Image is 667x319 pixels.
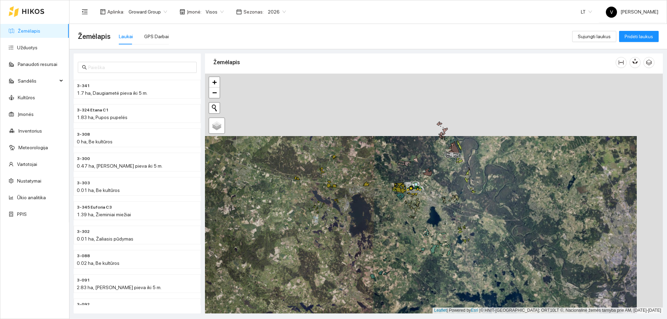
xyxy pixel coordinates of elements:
button: column-width [616,57,627,68]
span: + [212,78,217,86]
span: 3-308 [77,131,90,138]
span: 0.01 ha, Be kultūros [77,187,120,193]
span: 3-345 Euforia C3 [77,204,112,211]
a: Zoom out [209,87,220,98]
span: 3-300 [77,156,90,162]
span: 3-088 [77,253,90,259]
a: Sujungti laukus [572,34,616,39]
a: Pridėti laukus [619,34,659,39]
a: Layers [209,118,224,133]
a: Esri [471,308,478,313]
div: GPS Darbai [144,33,169,40]
span: 3-302 [77,228,90,235]
button: Initiate a new search [209,103,220,113]
span: 2.83 ha, [PERSON_NAME] pieva iki 5 m. [77,285,162,290]
span: menu-fold [82,9,88,15]
span: 0.01 ha, Žaliasis pūdymas [77,236,133,242]
div: Žemėlapis [213,52,616,72]
span: 3-303 [77,180,90,186]
span: Sandėlis [18,74,57,88]
span: [PERSON_NAME] [606,9,658,15]
a: Zoom in [209,77,220,87]
button: Sujungti laukus [572,31,616,42]
input: Paieška [88,64,192,71]
span: 3-324 Etana C1 [77,107,109,114]
span: layout [100,9,106,15]
span: 1.39 ha, Žieminiai miežiai [77,212,131,217]
span: 3-091 [77,277,90,284]
span: Groward Group [129,7,167,17]
span: 3-092 [77,301,90,308]
span: Visos [206,7,224,17]
div: Laukai [119,33,133,40]
span: 0 ha, Be kultūros [77,139,113,144]
span: 0.47 ha, [PERSON_NAME] pieva iki 5 m. [77,163,163,169]
span: V [610,7,613,18]
span: Aplinka : [107,8,124,16]
a: Kultūros [18,95,35,100]
span: Sezonas : [244,8,264,16]
a: Inventorius [18,128,42,134]
a: Panaudoti resursai [18,61,57,67]
a: Užduotys [17,45,38,50]
button: Pridėti laukus [619,31,659,42]
span: 2026 [268,7,286,17]
span: Žemėlapis [78,31,110,42]
a: Įmonės [18,111,34,117]
a: Nustatymai [17,178,41,184]
span: | [479,308,480,313]
a: Ūkio analitika [17,195,46,200]
button: menu-fold [78,5,92,19]
span: calendar [236,9,242,15]
span: 0.02 ha, Be kultūros [77,260,120,266]
span: − [212,88,217,97]
a: Meteorologija [18,145,48,150]
a: PPIS [17,211,27,217]
a: Žemėlapis [18,28,40,34]
span: search [82,65,87,70]
span: Pridėti laukus [625,33,653,40]
span: LT [581,7,592,17]
span: 1.7 ha, Daugiametė pieva iki 5 m. [77,90,148,96]
span: Įmonė : [187,8,201,16]
a: Leaflet [434,308,447,313]
span: Sujungti laukus [578,33,611,40]
span: 3-341 [77,83,90,89]
span: 1.83 ha, Pupos pupelės [77,115,127,120]
div: | Powered by © HNIT-[GEOGRAPHIC_DATA]; ORT10LT ©, Nacionalinė žemės tarnyba prie AM, [DATE]-[DATE] [433,308,663,313]
span: shop [180,9,185,15]
span: column-width [616,60,626,65]
a: Vartotojai [17,161,37,167]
